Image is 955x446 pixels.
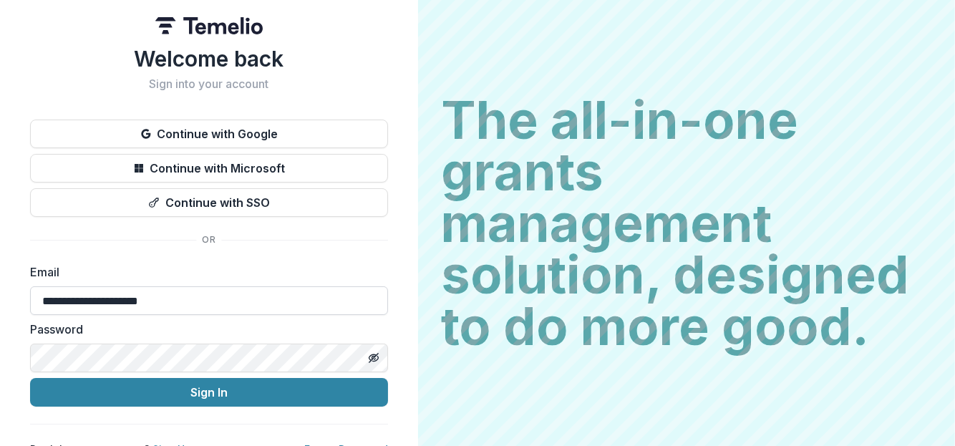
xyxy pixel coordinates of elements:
[30,321,379,338] label: Password
[30,46,388,72] h1: Welcome back
[362,346,385,369] button: Toggle password visibility
[30,188,388,217] button: Continue with SSO
[30,77,388,91] h2: Sign into your account
[155,17,263,34] img: Temelio
[30,378,388,407] button: Sign In
[30,120,388,148] button: Continue with Google
[30,154,388,183] button: Continue with Microsoft
[30,263,379,281] label: Email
